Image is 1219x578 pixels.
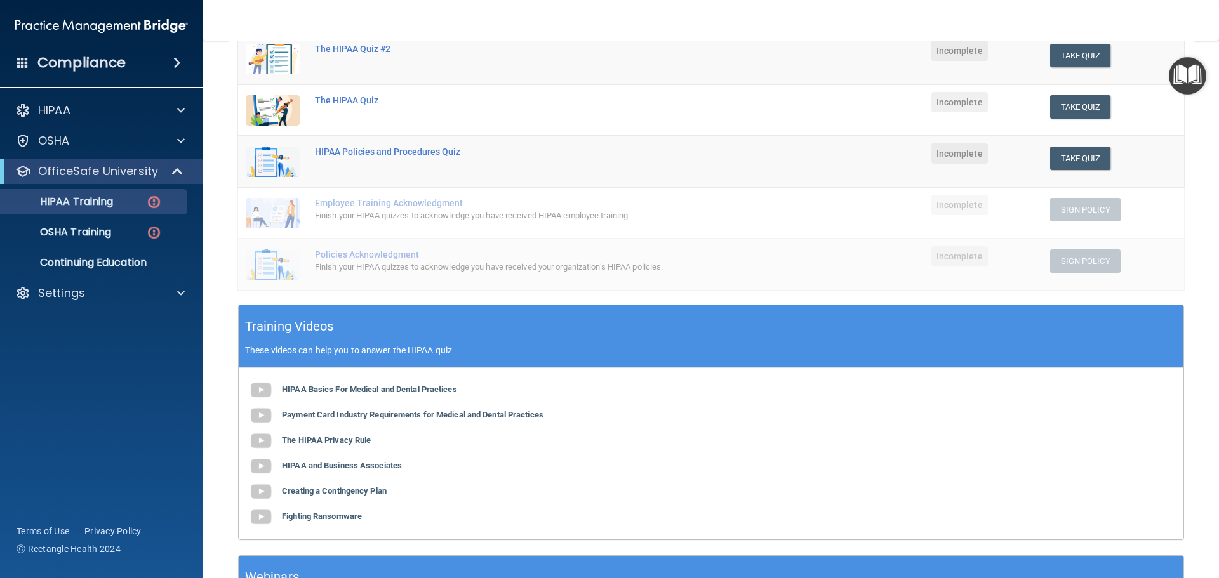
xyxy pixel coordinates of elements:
[1050,198,1121,221] button: Sign Policy
[315,198,769,208] div: Employee Training Acknowledgment
[248,378,274,403] img: gray_youtube_icon.38fcd6cc.png
[38,103,70,118] p: HIPAA
[248,504,274,530] img: gray_youtube_icon.38fcd6cc.png
[8,256,182,269] p: Continuing Education
[315,44,769,54] div: The HIPAA Quiz #2
[248,428,274,454] img: gray_youtube_icon.38fcd6cc.png
[315,147,769,157] div: HIPAA Policies and Procedures Quiz
[15,103,185,118] a: HIPAA
[282,511,362,521] b: Fighting Ransomware
[37,54,126,72] h4: Compliance
[17,542,121,555] span: Ⓒ Rectangle Health 2024
[248,479,274,504] img: gray_youtube_icon.38fcd6cc.png
[245,345,1177,355] p: These videos can help you to answer the HIPAA quiz
[1050,249,1121,273] button: Sign Policy
[1169,57,1206,95] button: Open Resource Center
[282,384,457,394] b: HIPAA Basics For Medical and Dental Practices
[931,195,988,215] span: Incomplete
[146,194,162,210] img: danger-circle.6113f641.png
[282,435,371,445] b: The HIPAA Privacy Rule
[15,133,185,148] a: OSHA
[1050,95,1111,119] button: Take Quiz
[1050,147,1111,170] button: Take Quiz
[8,226,111,239] p: OSHA Training
[248,403,274,428] img: gray_youtube_icon.38fcd6cc.png
[38,164,158,179] p: OfficeSafe University
[15,286,185,301] a: Settings
[15,164,184,179] a: OfficeSafe University
[931,92,988,112] span: Incomplete
[315,95,769,105] div: The HIPAA Quiz
[8,195,113,208] p: HIPAA Training
[15,13,188,39] img: PMB logo
[282,461,402,470] b: HIPAA and Business Associates
[248,454,274,479] img: gray_youtube_icon.38fcd6cc.png
[1050,44,1111,67] button: Take Quiz
[84,525,142,537] a: Privacy Policy
[38,133,70,148] p: OSHA
[245,315,334,338] h5: Training Videos
[315,259,769,275] div: Finish your HIPAA quizzes to acknowledge you have received your organization’s HIPAA policies.
[931,41,988,61] span: Incomplete
[17,525,69,537] a: Terms of Use
[38,286,85,301] p: Settings
[282,410,543,419] b: Payment Card Industry Requirements for Medical and Dental Practices
[282,486,387,496] b: Creating a Contingency Plan
[931,246,988,266] span: Incomplete
[315,249,769,259] div: Policies Acknowledgment
[931,143,988,164] span: Incomplete
[146,225,162,240] img: danger-circle.6113f641.png
[315,208,769,223] div: Finish your HIPAA quizzes to acknowledge you have received HIPAA employee training.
